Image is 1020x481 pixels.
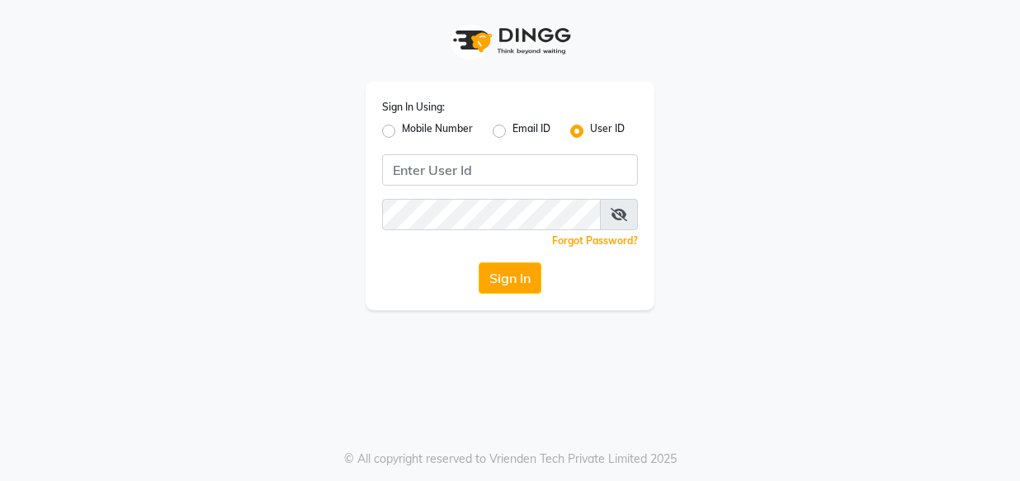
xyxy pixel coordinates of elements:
[552,234,638,247] a: Forgot Password?
[382,154,638,186] input: Username
[590,121,625,141] label: User ID
[382,100,445,115] label: Sign In Using:
[382,199,601,230] input: Username
[512,121,550,141] label: Email ID
[402,121,473,141] label: Mobile Number
[479,262,541,294] button: Sign In
[444,17,576,65] img: logo1.svg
